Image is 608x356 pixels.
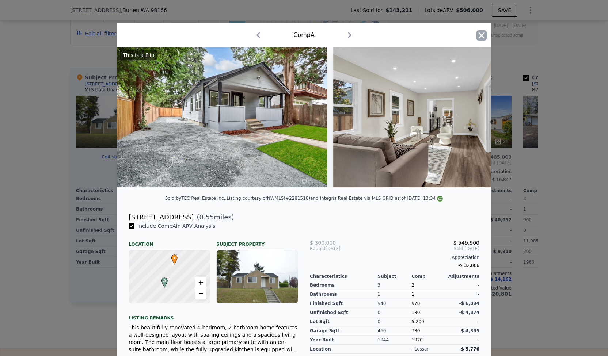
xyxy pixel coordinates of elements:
span: 2 [411,283,414,288]
span: 970 [411,301,420,306]
div: 1 [378,290,412,299]
span: $ 549,900 [453,240,479,246]
div: Comp [411,273,445,279]
div: A [160,277,164,282]
div: 940 [378,299,412,308]
div: Bedrooms [310,281,378,290]
div: 1 [411,290,445,299]
span: • [170,252,179,263]
img: NWMLS Logo [437,196,443,202]
span: A [160,277,170,284]
div: Sold by TEC Real Estate Inc. . [165,196,227,201]
div: Listing courtesy of NWMLS (#2281510) and Integris Real Estate via MLS GRID as of [DATE] 13:34 [227,196,443,201]
div: Listing remarks [129,309,298,321]
div: - [445,336,479,345]
div: Appreciation [310,254,479,260]
div: 0 [378,317,412,326]
div: - lesser [411,346,429,352]
span: Bought [310,246,326,252]
div: 1920 [411,336,445,345]
div: location [310,345,378,354]
span: -$ 5,776 [459,347,479,352]
div: Comp A [293,31,315,39]
div: Subject Property [216,236,298,247]
span: 5,200 [411,319,424,324]
div: [DATE] [310,246,366,252]
div: 460 [378,326,412,336]
span: $ 300,000 [310,240,336,246]
a: Zoom in [195,277,206,288]
span: ( miles) [194,212,234,222]
div: 1944 [378,336,412,345]
div: This beautifully renovated 4-bedroom, 2-bathroom home features a well-designed layout with soarin... [129,324,298,353]
span: + [198,278,203,287]
div: [STREET_ADDRESS] [129,212,194,222]
div: - [445,281,479,290]
span: Include Comp A in ARV Analysis [134,223,218,229]
div: Unfinished Sqft [310,308,378,317]
span: -$ 32,006 [458,263,479,268]
span: 380 [411,328,420,333]
a: Zoom out [195,288,206,299]
div: 3 [378,281,412,290]
div: Finished Sqft [310,299,378,308]
div: 0 [378,308,412,317]
div: This is a Flip [120,50,157,60]
div: Garage Sqft [310,326,378,336]
span: -$ 6,894 [459,301,479,306]
img: Property Img [117,47,327,187]
div: - [445,290,479,299]
span: 0.55 [199,213,214,221]
span: 180 [411,310,420,315]
div: Subject [378,273,412,279]
div: Year Built [310,336,378,345]
div: Bathrooms [310,290,378,299]
div: • [170,254,174,259]
span: Sold [DATE] [366,246,479,252]
div: Lot Sqft [310,317,378,326]
span: -$ 4,874 [459,310,479,315]
div: Location [129,236,210,247]
div: Characteristics [310,273,378,279]
span: − [198,289,203,298]
div: Adjustments [445,273,479,279]
div: - [445,317,479,326]
span: $ 4,385 [461,328,479,333]
img: Property Img [333,47,544,187]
